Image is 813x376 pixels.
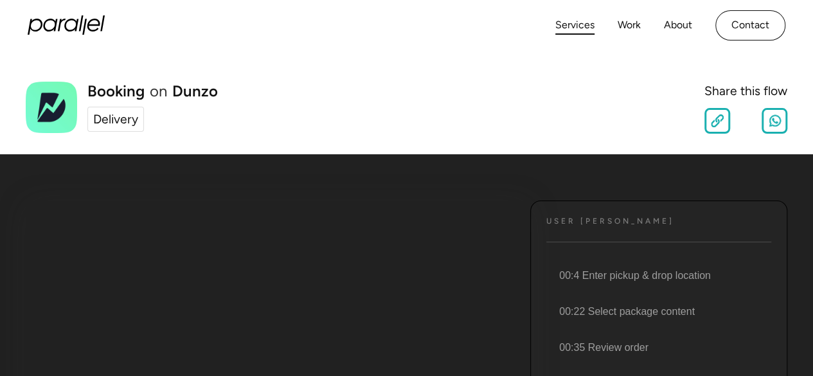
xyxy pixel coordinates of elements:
div: Share this flow [704,82,787,100]
a: Delivery [87,107,144,132]
li: 00:35 Review order [544,330,771,366]
li: 00:4 Enter pickup & drop location [544,258,771,294]
a: Dunzo [172,84,218,99]
div: on [150,84,167,99]
a: About [664,16,692,35]
h1: Booking [87,84,145,99]
a: home [28,15,105,35]
a: Contact [715,10,785,40]
div: Delivery [93,110,138,129]
li: 00:22 Select package content [544,294,771,330]
h4: User [PERSON_NAME] [546,217,674,226]
a: Work [618,16,641,35]
a: Services [555,16,594,35]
